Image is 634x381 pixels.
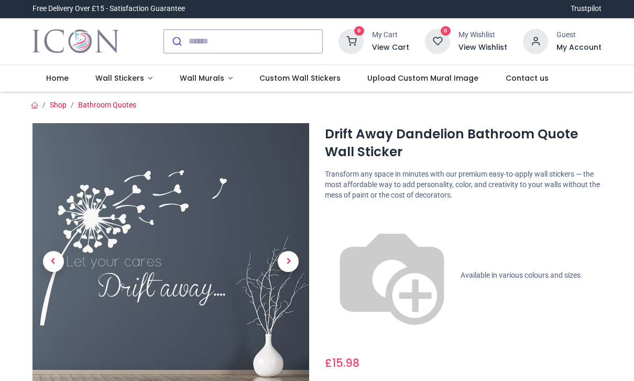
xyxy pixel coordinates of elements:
div: Free Delivery Over £15 - Satisfaction Guarantee [32,4,185,14]
a: Wall Murals [166,65,246,92]
a: Shop [50,101,67,109]
span: Home [46,73,69,83]
span: Wall Stickers [95,73,144,83]
div: My Cart [372,30,409,40]
a: My Account [556,42,602,53]
span: Wall Murals [180,73,224,83]
a: Wall Stickers [82,65,166,92]
h1: Drift Away Dandelion Bathroom Quote Wall Sticker [325,125,602,161]
span: £ [325,355,359,371]
span: Available in various colours and sizes. [461,271,583,279]
a: Logo of Icon Wall Stickers [32,27,119,56]
a: View Cart [372,42,409,53]
a: Next [268,165,309,358]
sup: 0 [354,26,364,36]
button: Submit [164,30,189,53]
span: Upload Custom Mural Image [367,73,478,83]
a: Previous [32,165,74,358]
sup: 0 [441,26,451,36]
span: Custom Wall Stickers [259,73,341,83]
a: 0 [425,36,450,45]
span: Next [278,251,299,272]
div: Guest [556,30,602,40]
img: Icon Wall Stickers [32,27,119,56]
span: Previous [43,251,64,272]
a: 0 [338,36,364,45]
a: View Wishlist [458,42,507,53]
span: 15.98 [332,355,359,371]
span: Contact us [506,73,549,83]
img: color-wheel.png [325,209,459,343]
div: My Wishlist [458,30,507,40]
a: Trustpilot [571,4,602,14]
a: Bathroom Quotes [78,101,136,109]
p: Transform any space in minutes with our premium easy-to-apply wall stickers — the most affordable... [325,169,602,200]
